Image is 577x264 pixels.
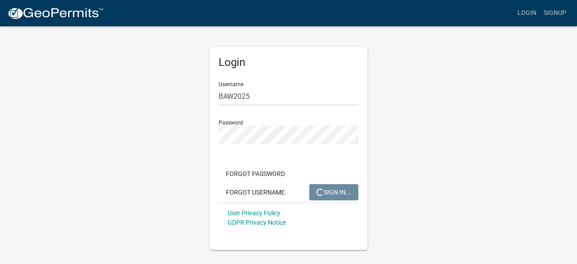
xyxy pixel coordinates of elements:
button: SIGN IN... [309,184,358,200]
h5: Login [219,56,358,69]
a: Login [514,5,540,22]
span: SIGN IN... [316,188,351,195]
a: User Privacy Policy [228,209,280,217]
a: GDPR Privacy Notice [228,219,286,226]
a: Signup [540,5,570,22]
button: Forgot Password [219,166,292,182]
button: Forgot Username [219,184,292,200]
